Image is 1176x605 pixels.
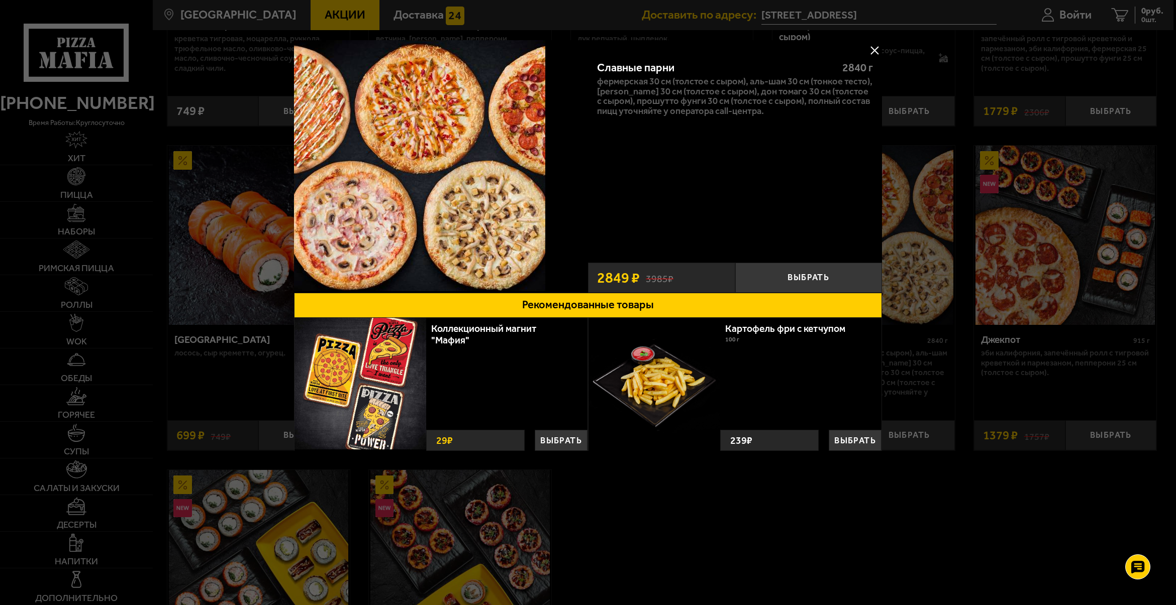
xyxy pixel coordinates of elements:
[294,40,545,291] img: Славные парни
[842,61,873,74] span: 2840 г
[597,77,872,116] p: Фермерская 30 см (толстое с сыром), Аль-Шам 30 см (тонкое тесто), [PERSON_NAME] 30 см (толстое с ...
[829,430,881,451] button: Выбрать
[294,293,882,318] button: Рекомендованные товары
[597,61,832,74] div: Славные парни
[597,271,640,285] span: 2849 ₽
[535,430,587,451] button: Выбрать
[725,336,739,343] span: 100 г
[434,430,455,450] strong: 29 ₽
[294,40,588,293] a: Славные парни
[735,263,883,293] button: Выбрать
[728,430,755,450] strong: 239 ₽
[725,323,857,334] a: Картофель фри с кетчупом
[431,323,537,346] a: Коллекционный магнит "Мафия"
[646,271,673,284] s: 3985 ₽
